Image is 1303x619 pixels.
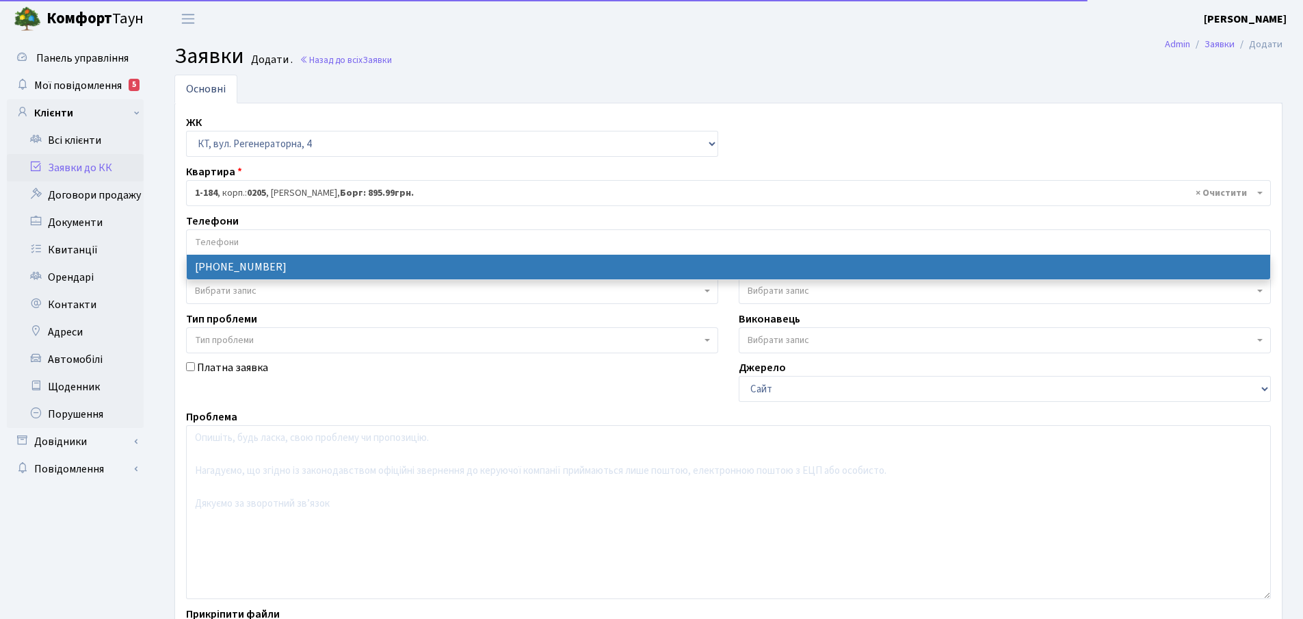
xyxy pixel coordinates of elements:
[1204,12,1287,27] b: [PERSON_NAME]
[186,180,1271,206] span: <b>1-184</b>, корп.: <b>0205</b>, Кіреєв Володимир Петрович, <b>Борг: 895.99грн.</b>
[1144,30,1303,59] nav: breadcrumb
[340,186,414,200] b: Борг: 895.99грн.
[7,401,144,428] a: Порушення
[7,236,144,264] a: Квитанції
[7,373,144,401] a: Щоденник
[1235,37,1282,52] li: Додати
[186,409,237,425] label: Проблема
[739,311,800,327] label: Виконавець
[129,79,140,91] div: 5
[7,318,144,346] a: Адреси
[36,51,129,66] span: Панель управління
[739,359,786,376] label: Джерело
[195,333,254,347] span: Тип проблеми
[7,428,144,455] a: Довідники
[7,291,144,318] a: Контакти
[363,53,392,66] span: Заявки
[7,264,144,291] a: Орендарі
[248,53,293,66] small: Додати .
[195,284,256,298] span: Вибрати запис
[186,114,202,131] label: ЖК
[300,53,392,66] a: Назад до всіхЗаявки
[7,209,144,236] a: Документи
[7,72,144,99] a: Мої повідомлення5
[7,99,144,127] a: Клієнти
[7,127,144,154] a: Всі клієнти
[1205,37,1235,51] a: Заявки
[171,8,205,30] button: Переключити навігацію
[195,186,218,200] b: 1-184
[186,213,239,229] label: Телефони
[195,186,1254,200] span: <b>1-184</b>, корп.: <b>0205</b>, Кіреєв Володимир Петрович, <b>Борг: 895.99грн.</b>
[14,5,41,33] img: logo.png
[34,78,122,93] span: Мої повідомлення
[186,164,242,180] label: Квартира
[748,333,809,347] span: Вибрати запис
[748,284,809,298] span: Вибрати запис
[187,230,1270,255] input: Телефони
[7,455,144,483] a: Повідомлення
[7,45,144,72] a: Панель управління
[1204,11,1287,27] a: [PERSON_NAME]
[47,8,112,29] b: Комфорт
[247,186,266,200] b: 0205
[187,255,1270,279] li: [PHONE_NUMBER]
[7,181,144,209] a: Договори продажу
[47,8,144,31] span: Таун
[7,346,144,373] a: Автомобілі
[186,311,257,327] label: Тип проблеми
[197,359,268,376] label: Платна заявка
[1165,37,1190,51] a: Admin
[1196,186,1247,200] span: Видалити всі елементи
[174,75,237,103] a: Основні
[174,40,244,72] span: Заявки
[7,154,144,181] a: Заявки до КК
